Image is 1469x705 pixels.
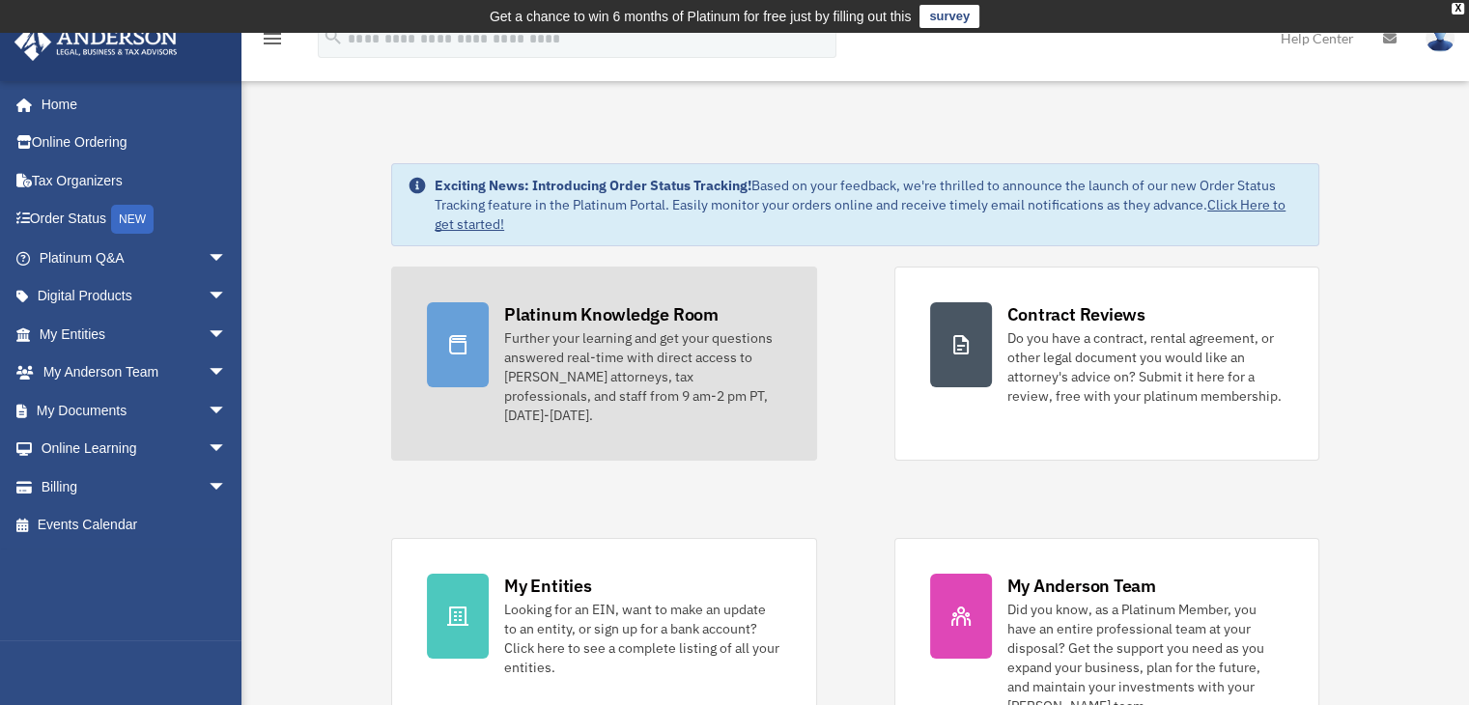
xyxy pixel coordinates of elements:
div: Further your learning and get your questions answered real-time with direct access to [PERSON_NAM... [504,328,780,425]
a: My Documentsarrow_drop_down [14,391,256,430]
i: menu [261,27,284,50]
a: Digital Productsarrow_drop_down [14,277,256,316]
div: Do you have a contract, rental agreement, or other legal document you would like an attorney's ad... [1007,328,1284,406]
span: arrow_drop_down [208,391,246,431]
a: Order StatusNEW [14,200,256,240]
a: Online Learningarrow_drop_down [14,430,256,468]
span: arrow_drop_down [208,353,246,393]
a: Click Here to get started! [435,196,1285,233]
a: Platinum Knowledge Room Further your learning and get your questions answered real-time with dire... [391,267,816,461]
div: Get a chance to win 6 months of Platinum for free just by filling out this [490,5,912,28]
span: arrow_drop_down [208,277,246,317]
a: My Entitiesarrow_drop_down [14,315,256,353]
div: Based on your feedback, we're thrilled to announce the launch of our new Order Status Tracking fe... [435,176,1303,234]
strong: Exciting News: Introducing Order Status Tracking! [435,177,751,194]
a: menu [261,34,284,50]
span: arrow_drop_down [208,467,246,507]
div: close [1452,3,1464,14]
div: Looking for an EIN, want to make an update to an entity, or sign up for a bank account? Click her... [504,600,780,677]
a: Online Ordering [14,124,256,162]
span: arrow_drop_down [208,239,246,278]
a: Platinum Q&Aarrow_drop_down [14,239,256,277]
a: Home [14,85,246,124]
div: My Anderson Team [1007,574,1156,598]
a: Tax Organizers [14,161,256,200]
span: arrow_drop_down [208,315,246,354]
div: NEW [111,205,154,234]
a: My Anderson Teamarrow_drop_down [14,353,256,392]
a: survey [919,5,979,28]
img: User Pic [1426,24,1455,52]
div: Contract Reviews [1007,302,1145,326]
div: My Entities [504,574,591,598]
i: search [323,26,344,47]
a: Billingarrow_drop_down [14,467,256,506]
div: Platinum Knowledge Room [504,302,719,326]
img: Anderson Advisors Platinum Portal [9,23,184,61]
span: arrow_drop_down [208,430,246,469]
a: Events Calendar [14,506,256,545]
a: Contract Reviews Do you have a contract, rental agreement, or other legal document you would like... [894,267,1319,461]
